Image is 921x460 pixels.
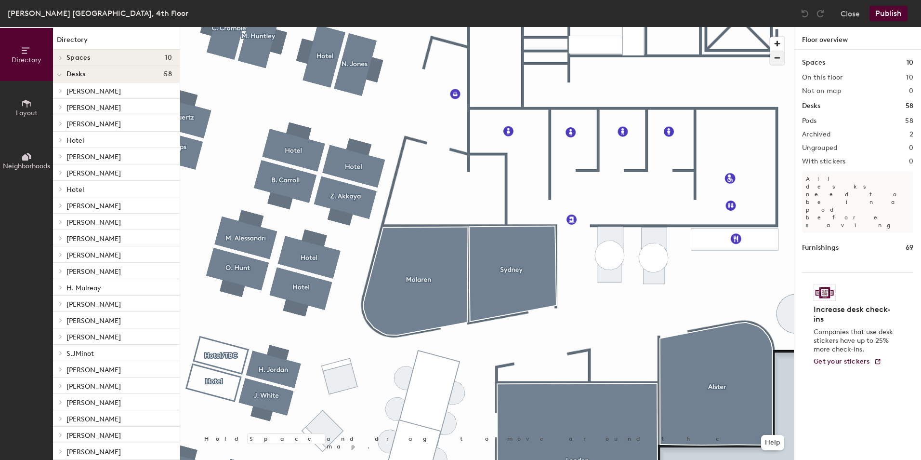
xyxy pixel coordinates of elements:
[66,284,101,292] span: H. Mulreay
[814,305,896,324] h4: Increase desk check-ins
[66,235,121,243] span: [PERSON_NAME]
[3,162,50,170] span: Neighborhoods
[66,350,94,358] span: S.JMinot
[841,6,860,21] button: Close
[802,158,846,165] h2: With stickers
[802,171,913,233] p: All desks need to be in a pod before saving
[906,243,913,253] h1: 69
[906,101,913,111] h1: 58
[909,87,913,95] h2: 0
[66,268,121,276] span: [PERSON_NAME]
[869,6,908,21] button: Publish
[66,136,84,145] span: Hotel
[802,144,838,152] h2: Ungrouped
[907,57,913,68] h1: 10
[66,104,121,112] span: [PERSON_NAME]
[814,358,882,366] a: Get your stickers
[66,218,121,227] span: [PERSON_NAME]
[814,357,870,365] span: Get your stickers
[802,74,843,81] h2: On this floor
[66,120,121,128] span: [PERSON_NAME]
[814,328,896,354] p: Companies that use desk stickers have up to 25% more check-ins.
[66,333,121,341] span: [PERSON_NAME]
[66,87,121,95] span: [PERSON_NAME]
[53,35,180,50] h1: Directory
[66,169,121,177] span: [PERSON_NAME]
[66,251,121,259] span: [PERSON_NAME]
[802,117,816,125] h2: Pods
[66,317,121,325] span: [PERSON_NAME]
[16,109,38,117] span: Layout
[909,144,913,152] h2: 0
[66,202,121,210] span: [PERSON_NAME]
[66,415,121,423] span: [PERSON_NAME]
[802,87,841,95] h2: Not on map
[802,243,839,253] h1: Furnishings
[66,153,121,161] span: [PERSON_NAME]
[814,284,836,301] img: Sticker logo
[761,435,784,450] button: Help
[66,399,121,407] span: [PERSON_NAME]
[794,27,921,50] h1: Floor overview
[8,7,188,19] div: [PERSON_NAME] [GEOGRAPHIC_DATA], 4th Floor
[66,54,91,62] span: Spaces
[165,54,172,62] span: 10
[906,74,913,81] h2: 10
[802,101,820,111] h1: Desks
[66,70,85,78] span: Desks
[909,158,913,165] h2: 0
[816,9,825,18] img: Redo
[800,9,810,18] img: Undo
[66,186,84,194] span: Hotel
[66,382,121,391] span: [PERSON_NAME]
[66,432,121,440] span: [PERSON_NAME]
[66,366,121,374] span: [PERSON_NAME]
[66,300,121,309] span: [PERSON_NAME]
[802,131,830,138] h2: Archived
[909,131,913,138] h2: 2
[802,57,825,68] h1: Spaces
[905,117,913,125] h2: 58
[164,70,172,78] span: 58
[66,448,121,456] span: [PERSON_NAME]
[12,56,41,64] span: Directory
